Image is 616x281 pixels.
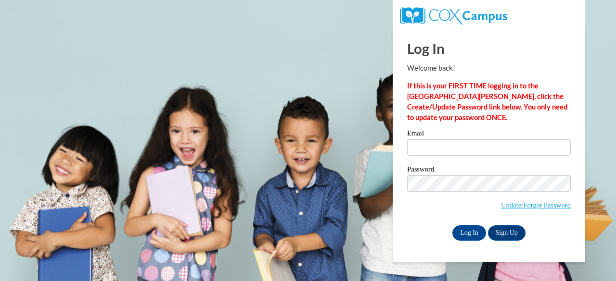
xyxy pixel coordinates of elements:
[400,7,507,24] img: COX Campus
[407,38,571,58] h1: Log In
[452,225,486,241] input: Log In
[501,201,571,209] a: Update/Forgot Password
[407,63,571,73] p: Welcome back!
[407,166,571,175] label: Password
[488,225,526,241] a: Sign Up
[407,82,567,122] strong: If this is your FIRST TIME logging in to the [GEOGRAPHIC_DATA][PERSON_NAME], click the Create/Upd...
[400,11,507,19] a: COX Campus
[407,130,571,139] label: Email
